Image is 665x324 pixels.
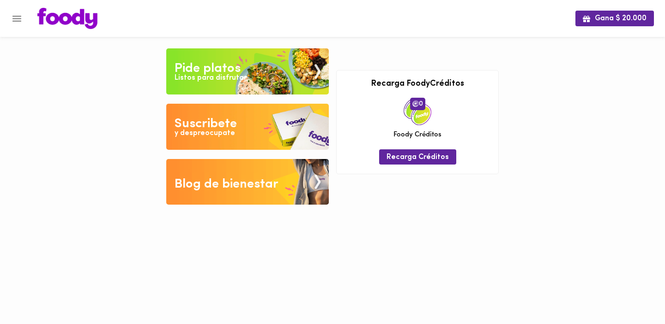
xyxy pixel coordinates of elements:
[575,11,654,26] button: Gana $ 20.000
[379,149,456,165] button: Recarga Créditos
[412,100,419,107] img: foody-creditos.png
[175,128,235,139] div: y despreocupate
[175,115,237,133] div: Suscribete
[611,271,656,315] iframe: Messagebird Livechat Widget
[387,153,449,162] span: Recarga Créditos
[166,104,329,150] img: Disfruta bajar de peso
[175,59,241,78] div: Pide platos
[175,73,247,83] div: Listos para disfrutar
[175,175,278,194] div: Blog de bienestar
[583,14,647,23] span: Gana $ 20.000
[166,48,329,94] img: Pide un Platos
[344,80,491,89] h3: Recarga FoodyCréditos
[37,8,97,29] img: logo.png
[404,98,431,125] img: credits-package.png
[393,130,441,140] span: Foody Créditos
[6,7,28,30] button: Menu
[166,159,329,205] img: Blog de bienestar
[410,98,425,110] span: 0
